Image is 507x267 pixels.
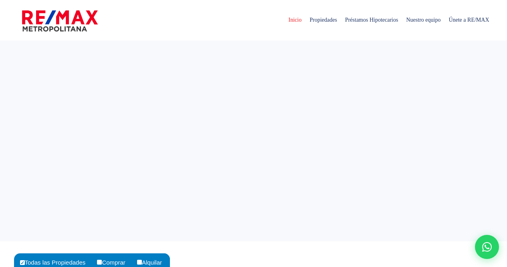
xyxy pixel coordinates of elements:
input: Comprar [97,260,102,265]
span: Préstamos Hipotecarios [341,8,402,32]
input: Alquilar [137,260,142,265]
input: Todas las Propiedades [20,260,25,265]
span: Propiedades [305,8,341,32]
img: remax-metropolitana-logo [22,9,98,33]
span: Nuestro equipo [402,8,444,32]
span: Únete a RE/MAX [444,8,493,32]
span: Inicio [285,8,306,32]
